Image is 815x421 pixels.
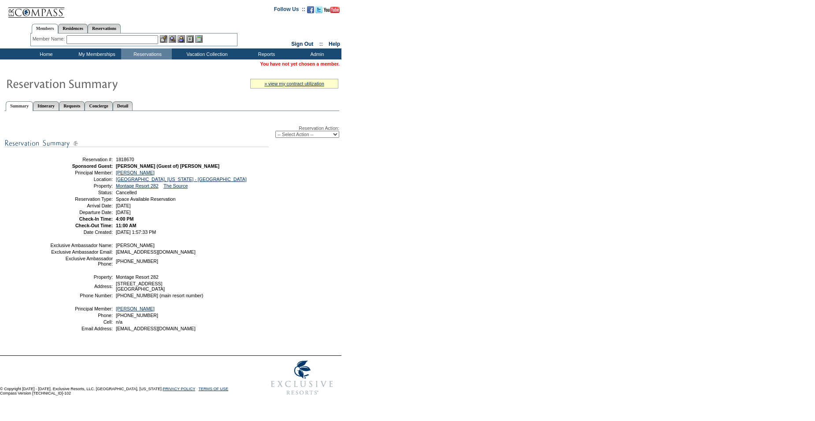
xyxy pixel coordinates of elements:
[50,157,113,162] td: Reservation #:
[79,216,113,222] strong: Check-In Time:
[163,183,188,188] a: The Source
[116,196,175,202] span: Space Available Reservation
[50,319,113,325] td: Cell:
[116,203,131,208] span: [DATE]
[75,223,113,228] strong: Check-Out Time:
[50,326,113,331] td: Email Address:
[263,356,341,400] img: Exclusive Resorts
[264,81,324,86] a: » view my contract utilization
[172,48,240,59] td: Vacation Collection
[116,170,155,175] a: [PERSON_NAME]
[113,101,133,111] a: Detail
[195,35,203,43] img: b_calculator.gif
[85,101,112,111] a: Concierge
[20,48,70,59] td: Home
[50,256,113,266] td: Exclusive Ambassador Phone:
[70,48,121,59] td: My Memberships
[50,177,113,182] td: Location:
[160,35,167,43] img: b_edit.gif
[291,48,341,59] td: Admin
[116,163,219,169] span: [PERSON_NAME] (Guest of) [PERSON_NAME]
[324,7,340,13] img: Subscribe to our YouTube Channel
[307,9,314,14] a: Become our fan on Facebook
[116,190,137,195] span: Cancelled
[240,48,291,59] td: Reports
[116,223,136,228] span: 11:00 AM
[116,274,159,280] span: Montage Resort 282
[88,24,121,33] a: Reservations
[50,306,113,311] td: Principal Member:
[116,210,131,215] span: [DATE]
[116,157,134,162] span: 1818670
[315,6,322,13] img: Follow us on Twitter
[6,74,182,92] img: Reservaton Summary
[116,306,155,311] a: [PERSON_NAME]
[50,183,113,188] td: Property:
[4,138,269,149] img: subTtlResSummary.gif
[116,326,196,331] span: [EMAIL_ADDRESS][DOMAIN_NAME]
[50,243,113,248] td: Exclusive Ambassador Name:
[329,41,340,47] a: Help
[319,41,323,47] span: ::
[72,163,113,169] strong: Sponsored Guest:
[169,35,176,43] img: View
[32,24,59,33] a: Members
[307,6,314,13] img: Become our fan on Facebook
[116,229,156,235] span: [DATE] 1:57:33 PM
[315,9,322,14] a: Follow us on Twitter
[50,170,113,175] td: Principal Member:
[50,196,113,202] td: Reservation Type:
[116,216,133,222] span: 4:00 PM
[116,249,196,255] span: [EMAIL_ADDRESS][DOMAIN_NAME]
[116,319,122,325] span: n/a
[50,210,113,215] td: Departure Date:
[116,259,158,264] span: [PHONE_NUMBER]
[324,9,340,14] a: Subscribe to our YouTube Channel
[116,177,247,182] a: [GEOGRAPHIC_DATA], [US_STATE] - [GEOGRAPHIC_DATA]
[50,203,113,208] td: Arrival Date:
[274,5,305,16] td: Follow Us ::
[59,101,85,111] a: Requests
[260,61,340,66] span: You have not yet chosen a member.
[33,35,67,43] div: Member Name:
[186,35,194,43] img: Reservations
[50,293,113,298] td: Phone Number:
[50,229,113,235] td: Date Created:
[121,48,172,59] td: Reservations
[163,387,195,391] a: PRIVACY POLICY
[116,293,203,298] span: [PHONE_NUMBER] (main resort number)
[50,249,113,255] td: Exclusive Ambassador Email:
[291,41,313,47] a: Sign Out
[58,24,88,33] a: Residences
[33,101,59,111] a: Itinerary
[6,101,33,111] a: Summary
[116,281,165,292] span: [STREET_ADDRESS] [GEOGRAPHIC_DATA]
[4,126,339,138] div: Reservation Action:
[50,190,113,195] td: Status:
[116,183,159,188] a: Montage Resort 282
[116,243,155,248] span: [PERSON_NAME]
[50,281,113,292] td: Address:
[199,387,229,391] a: TERMS OF USE
[50,313,113,318] td: Phone:
[178,35,185,43] img: Impersonate
[116,313,158,318] span: [PHONE_NUMBER]
[50,274,113,280] td: Property:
